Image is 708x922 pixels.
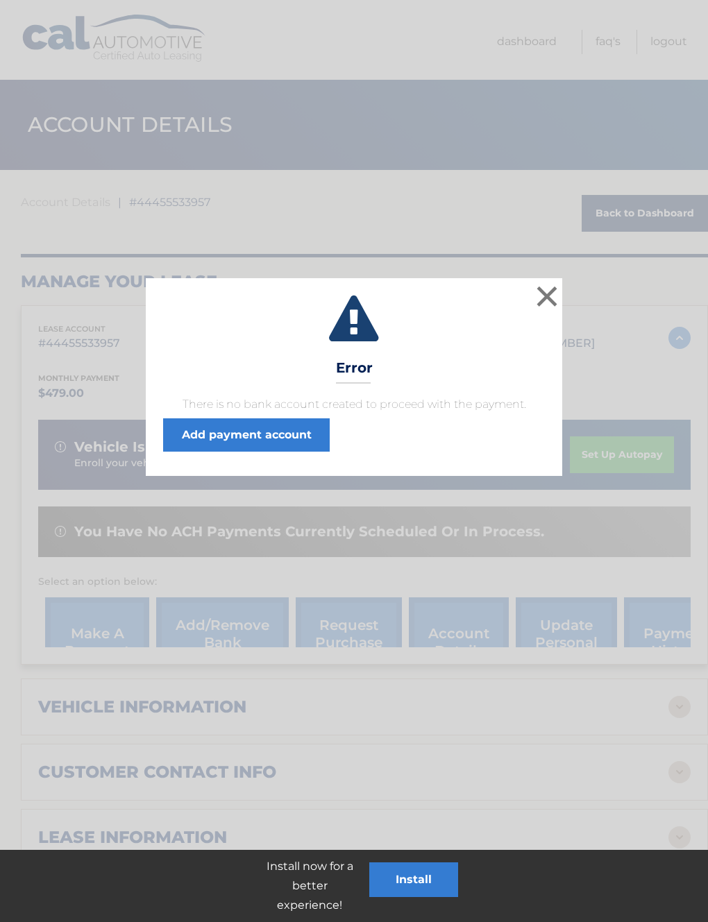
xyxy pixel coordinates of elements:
[163,418,330,452] a: Add payment account
[163,396,545,413] p: There is no bank account created to proceed with the payment.
[369,862,458,897] button: Install
[250,857,369,915] p: Install now for a better experience!
[336,359,373,384] h3: Error
[533,282,561,310] button: ×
